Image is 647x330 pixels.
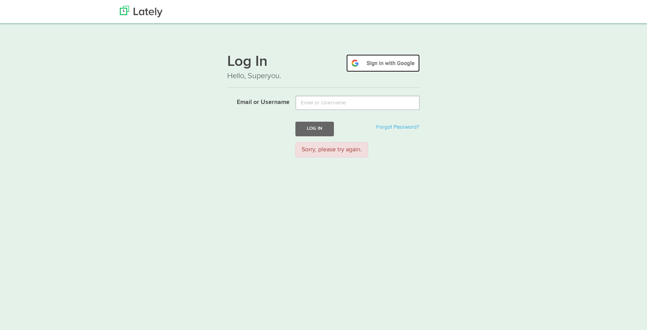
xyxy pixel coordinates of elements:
[227,70,420,82] p: Hello, Superyou.
[221,95,290,107] label: Email or Username
[295,122,334,136] button: Log In
[376,124,419,130] a: Forgot Password?
[227,54,420,70] h1: Log In
[120,6,163,17] img: Lately
[295,142,368,158] div: Sorry, please try again.
[346,54,420,72] img: google-signin.png
[295,95,420,110] input: Email or Username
